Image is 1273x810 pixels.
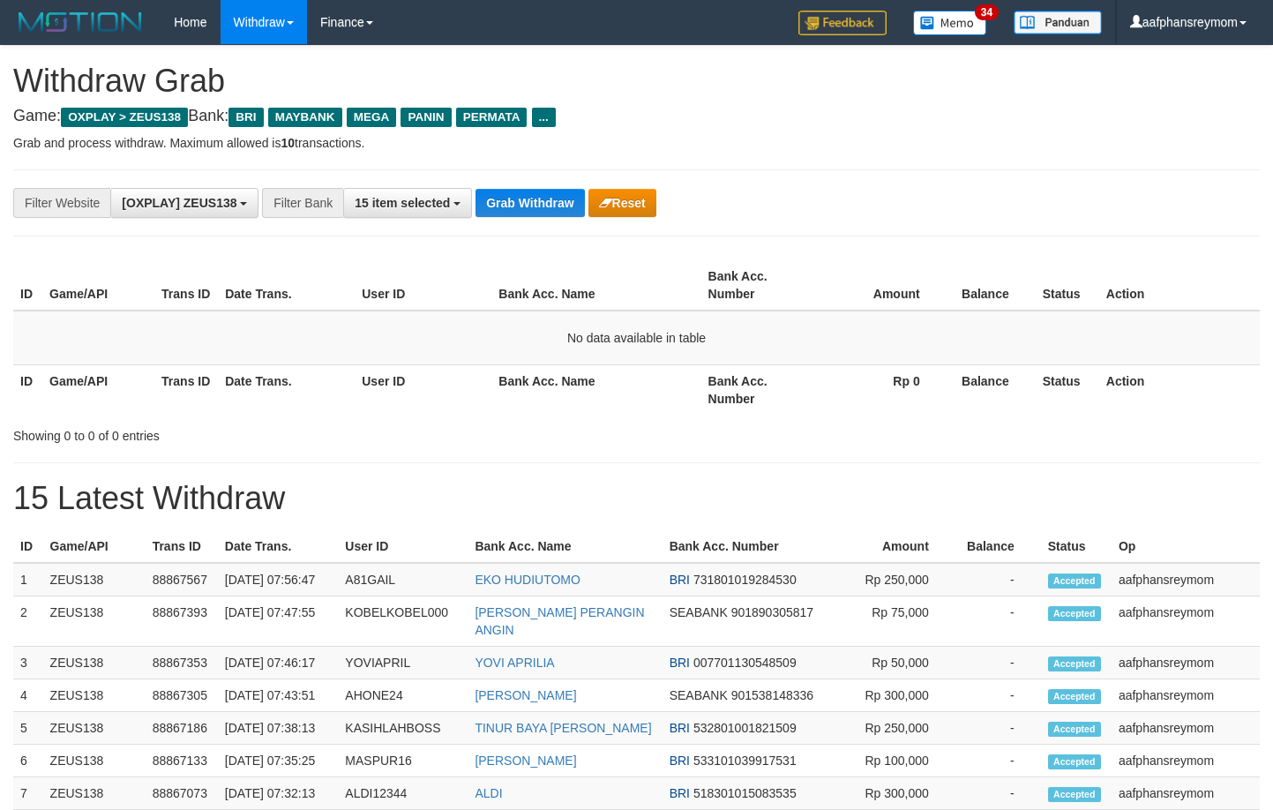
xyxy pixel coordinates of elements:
[476,189,584,217] button: Grab Withdraw
[42,260,154,311] th: Game/API
[1048,754,1101,769] span: Accepted
[401,108,451,127] span: PANIN
[1048,787,1101,802] span: Accepted
[831,679,955,712] td: Rp 300,000
[831,596,955,647] td: Rp 75,000
[43,712,146,745] td: ZEUS138
[670,721,690,735] span: BRI
[122,196,236,210] span: [OXPLAY] ZEUS138
[955,596,1041,647] td: -
[43,745,146,777] td: ZEUS138
[146,679,218,712] td: 88867305
[588,189,656,217] button: Reset
[61,108,188,127] span: OXPLAY > ZEUS138
[670,605,728,619] span: SEABANK
[475,721,651,735] a: TINUR BAYA [PERSON_NAME]
[218,745,339,777] td: [DATE] 07:35:25
[1112,745,1260,777] td: aafphansreymom
[13,108,1260,125] h4: Game: Bank:
[13,188,110,218] div: Filter Website
[955,777,1041,810] td: -
[1048,606,1101,621] span: Accepted
[218,530,339,563] th: Date Trans.
[218,596,339,647] td: [DATE] 07:47:55
[831,647,955,679] td: Rp 50,000
[338,563,468,596] td: A81GAIL
[154,364,218,415] th: Trans ID
[1112,563,1260,596] td: aafphansreymom
[355,260,491,311] th: User ID
[670,688,728,702] span: SEABANK
[338,647,468,679] td: YOVIAPRIL
[347,108,397,127] span: MEGA
[355,364,491,415] th: User ID
[338,596,468,647] td: KOBELKOBEL000
[813,260,947,311] th: Amount
[42,364,154,415] th: Game/API
[43,647,146,679] td: ZEUS138
[955,745,1041,777] td: -
[43,563,146,596] td: ZEUS138
[13,9,147,35] img: MOTION_logo.png
[955,679,1041,712] td: -
[731,605,813,619] span: Copy 901890305817 to clipboard
[146,647,218,679] td: 88867353
[1112,647,1260,679] td: aafphansreymom
[1036,364,1099,415] th: Status
[1048,656,1101,671] span: Accepted
[456,108,528,127] span: PERMATA
[146,745,218,777] td: 88867133
[281,136,295,150] strong: 10
[1099,260,1260,311] th: Action
[693,721,797,735] span: Copy 532801001821509 to clipboard
[13,64,1260,99] h1: Withdraw Grab
[338,777,468,810] td: ALDI12344
[343,188,472,218] button: 15 item selected
[663,530,832,563] th: Bank Acc. Number
[218,260,355,311] th: Date Trans.
[693,656,797,670] span: Copy 007701130548509 to clipboard
[146,712,218,745] td: 88867186
[813,364,947,415] th: Rp 0
[268,108,342,127] span: MAYBANK
[13,679,43,712] td: 4
[947,260,1036,311] th: Balance
[43,777,146,810] td: ZEUS138
[475,605,644,637] a: [PERSON_NAME] PERANGIN ANGIN
[1048,574,1101,589] span: Accepted
[13,311,1260,365] td: No data available in table
[1112,596,1260,647] td: aafphansreymom
[831,745,955,777] td: Rp 100,000
[475,786,502,800] a: ALDI
[913,11,987,35] img: Button%20Memo.svg
[110,188,258,218] button: [OXPLAY] ZEUS138
[218,712,339,745] td: [DATE] 07:38:13
[338,679,468,712] td: AHONE24
[1112,679,1260,712] td: aafphansreymom
[491,364,700,415] th: Bank Acc. Name
[43,596,146,647] td: ZEUS138
[43,679,146,712] td: ZEUS138
[13,712,43,745] td: 5
[532,108,556,127] span: ...
[475,688,576,702] a: [PERSON_NAME]
[798,11,887,35] img: Feedback.jpg
[1014,11,1102,34] img: panduan.png
[13,530,43,563] th: ID
[218,563,339,596] td: [DATE] 07:56:47
[731,688,813,702] span: Copy 901538148336 to clipboard
[218,364,355,415] th: Date Trans.
[13,481,1260,516] h1: 15 Latest Withdraw
[146,530,218,563] th: Trans ID
[146,777,218,810] td: 88867073
[670,754,690,768] span: BRI
[355,196,450,210] span: 15 item selected
[13,260,42,311] th: ID
[154,260,218,311] th: Trans ID
[693,786,797,800] span: Copy 518301015083535 to clipboard
[13,563,43,596] td: 1
[13,596,43,647] td: 2
[475,573,580,587] a: EKO HUDIUTOMO
[13,420,517,445] div: Showing 0 to 0 of 0 entries
[831,530,955,563] th: Amount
